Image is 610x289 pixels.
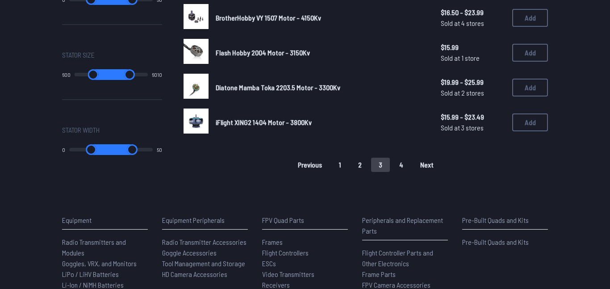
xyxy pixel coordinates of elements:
[262,270,314,278] span: Video Transmitters
[441,88,505,98] span: Sold at 2 stores
[462,215,548,226] p: Pre-Built Quads and Kits
[162,270,227,278] span: HD Camera Accessories
[371,158,390,172] button: 3
[184,74,209,101] a: image
[216,83,340,92] span: Diatone Mamba Toka 2203.5 Motor - 3300Kv
[262,269,348,280] a: Video Transmitters
[362,281,430,289] span: FPV Camera Accessories
[441,53,505,63] span: Sold at 1 store
[184,109,209,136] a: image
[62,71,71,78] output: 600
[216,13,426,23] a: BrotherHobby VY 1507 Motor - 4150Kv
[441,112,505,122] span: $15.99 - $23.49
[162,237,248,247] a: Radio Transmitter Accessories
[512,113,548,131] button: Add
[298,161,322,168] span: Previous
[162,259,245,268] span: Tool Management and Storage
[216,48,310,57] span: Flash Hobby 2004 Motor - 3150Kv
[512,9,548,27] button: Add
[162,258,248,269] a: Tool Management and Storage
[216,118,312,126] span: iFlight XING2 1404 Motor - 3800Kv
[462,237,548,247] a: Pre-Built Quads and Kits
[184,4,209,32] a: image
[216,13,321,22] span: BrotherHobby VY 1507 Motor - 4150Kv
[262,237,348,247] a: Frames
[162,215,248,226] p: Equipment Peripherals
[162,248,217,257] span: Goggle Accessories
[62,258,148,269] a: Goggles, VRX, and Monitors
[441,42,505,53] span: $15.99
[216,82,426,93] a: Diatone Mamba Toka 2203.5 Motor - 3300Kv
[62,237,148,258] a: Radio Transmitters and Modules
[162,269,248,280] a: HD Camera Accessories
[162,238,247,246] span: Radio Transmitter Accessories
[62,270,119,278] span: LiPo / LiHV Batteries
[362,247,448,269] a: Flight Controller Parts and Other Electronics
[331,158,349,172] button: 1
[262,215,348,226] p: FPV Quad Parts
[162,247,248,258] a: Goggle Accessories
[216,117,426,128] a: iFlight XING2 1404 Motor - 3800Kv
[184,39,209,67] a: image
[512,44,548,62] button: Add
[62,238,126,257] span: Radio Transmitters and Modules
[216,47,426,58] a: Flash Hobby 2004 Motor - 3150Kv
[420,161,434,168] span: Next
[262,258,348,269] a: ESCs
[157,146,162,153] output: 50
[262,247,348,258] a: Flight Controllers
[62,259,137,268] span: Goggles, VRX, and Monitors
[362,270,396,278] span: Frame Parts
[62,146,65,153] output: 0
[184,74,209,99] img: image
[441,18,505,29] span: Sold at 4 stores
[392,158,411,172] button: 4
[413,158,441,172] button: Next
[351,158,369,172] button: 2
[362,248,433,268] span: Flight Controller Parts and Other Electronics
[62,269,148,280] a: LiPo / LiHV Batteries
[184,4,209,29] img: image
[262,281,290,289] span: Receivers
[441,77,505,88] span: $19.99 - $25.99
[62,281,124,289] span: Li-Ion / NiMH Batteries
[184,109,209,134] img: image
[462,238,529,246] span: Pre-Built Quads and Kits
[262,259,276,268] span: ESCs
[62,125,100,135] span: Stator Width
[441,122,505,133] span: Sold at 3 stores
[290,158,330,172] button: Previous
[441,7,505,18] span: $16.50 - $23.99
[184,39,209,64] img: image
[262,238,283,246] span: Frames
[152,71,162,78] output: 6010
[512,79,548,96] button: Add
[262,248,309,257] span: Flight Controllers
[362,269,448,280] a: Frame Parts
[362,215,448,236] p: Peripherals and Replacement Parts
[62,215,148,226] p: Equipment
[62,50,95,60] span: Stator Size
